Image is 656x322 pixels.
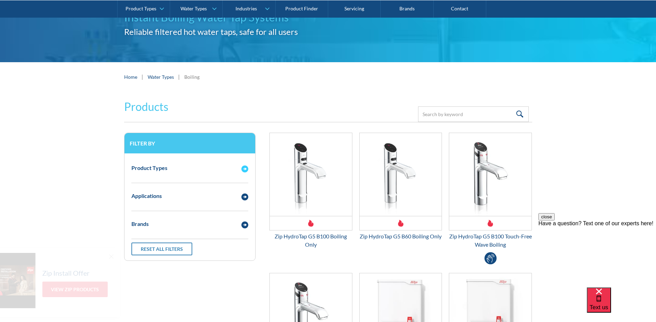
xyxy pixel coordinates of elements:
div: Industries [235,6,257,11]
div: Boiling [184,73,200,80]
a: Zip HydroTap G5 B100 Touch-Free Wave BoilingZip HydroTap G5 B100 Touch-Free Wave Boiling [449,133,532,249]
a: Reset all filters [131,243,192,255]
div: Water Types [181,6,207,11]
div: Zip HydroTap G5 B100 Touch-Free Wave Boiling [449,232,532,249]
div: | [177,73,181,81]
input: Search by keyword [418,106,529,122]
div: | [141,73,144,81]
h2: Reliable filtered hot water taps, safe for all users [124,26,532,38]
h2: Products [124,98,168,115]
a: Home [124,73,137,80]
iframe: podium webchat widget bubble [587,287,656,322]
div: Brands [131,220,149,228]
img: Zip HydroTap G5 B60 Boiling Only [360,133,442,216]
h5: Zip Install Offer [42,268,90,278]
div: Product Types [131,164,167,172]
img: Zip HydroTap G5 B100 Boiling Only [270,133,352,216]
div: Applications [131,192,162,200]
div: Zip HydroTap G5 B60 Boiling Only [359,232,442,240]
img: Zip HydroTap G5 B100 Touch-Free Wave Boiling [449,133,532,216]
h3: Filter by [130,140,250,146]
div: Zip HydroTap G5 B100 Boiling Only [269,232,352,249]
a: Zip HydroTap G5 B60 Boiling Only Zip HydroTap G5 B60 Boiling Only [359,133,442,240]
a: Water Types [148,73,174,80]
div: Product Types [126,6,156,11]
a: Zip HydroTap G5 B100 Boiling OnlyZip HydroTap G5 B100 Boiling Only [269,133,352,249]
iframe: podium webchat widget prompt [538,213,656,296]
a: View Zip Products [42,282,108,297]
